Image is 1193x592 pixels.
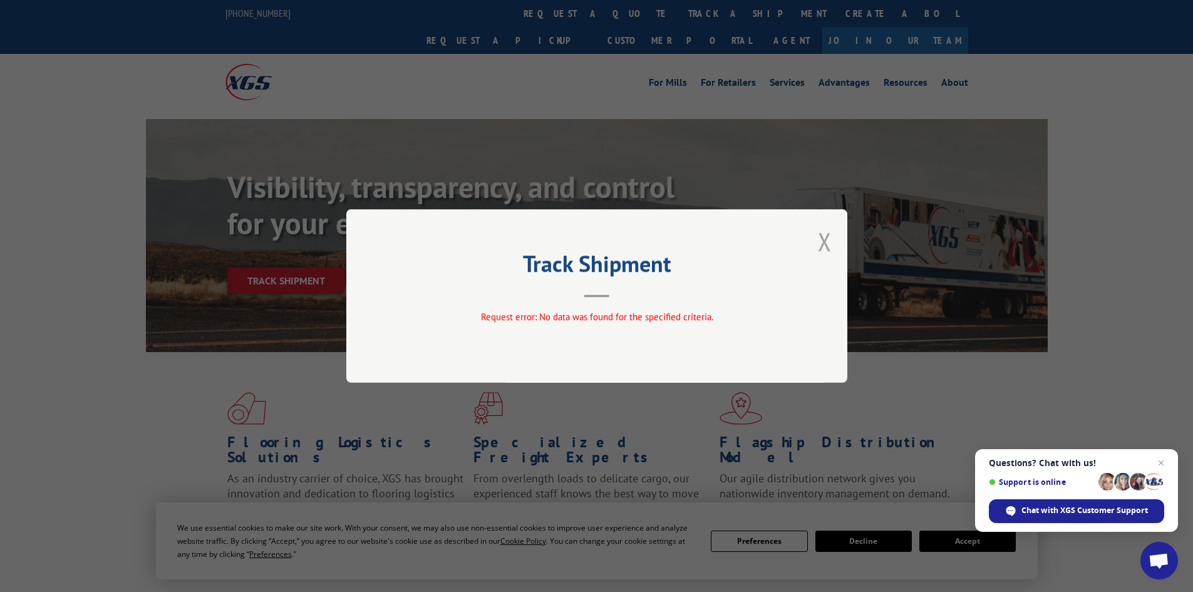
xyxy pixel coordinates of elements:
[989,499,1164,523] div: Chat with XGS Customer Support
[818,225,832,258] button: Close modal
[1021,505,1148,516] span: Chat with XGS Customer Support
[1154,455,1169,470] span: Close chat
[480,311,713,323] span: Request error: No data was found for the specified criteria.
[1140,542,1178,579] div: Open chat
[989,458,1164,468] span: Questions? Chat with us!
[409,255,785,279] h2: Track Shipment
[989,477,1094,487] span: Support is online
